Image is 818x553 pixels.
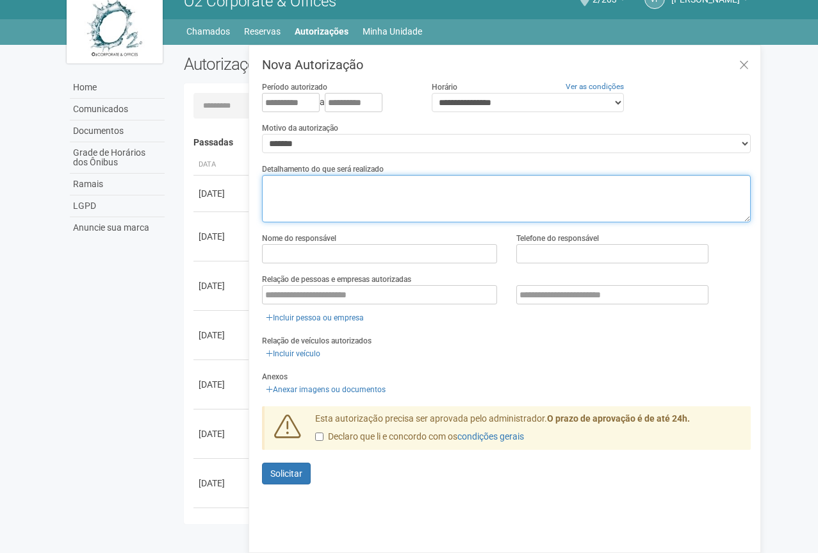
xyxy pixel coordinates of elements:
[262,335,372,347] label: Relação de veículos autorizados
[262,93,412,112] div: a
[262,347,324,361] a: Incluir veículo
[270,468,302,479] span: Solicitar
[70,120,165,142] a: Documentos
[186,22,230,40] a: Chamados
[262,233,336,244] label: Nome do responsável
[315,433,323,441] input: Declaro que li e concordo com oscondições gerais
[199,230,246,243] div: [DATE]
[70,142,165,174] a: Grade de Horários dos Ônibus
[199,187,246,200] div: [DATE]
[262,371,288,383] label: Anexos
[262,311,368,325] a: Incluir pessoa ou empresa
[432,81,457,93] label: Horário
[306,413,751,450] div: Esta autorização precisa ser aprovada pelo administrador.
[295,22,348,40] a: Autorizações
[184,54,458,74] h2: Autorizações
[199,378,246,391] div: [DATE]
[262,58,751,71] h3: Nova Autorização
[70,195,165,217] a: LGPD
[70,99,165,120] a: Comunicados
[244,22,281,40] a: Reservas
[193,138,742,147] h4: Passadas
[70,174,165,195] a: Ramais
[199,329,246,342] div: [DATE]
[199,279,246,292] div: [DATE]
[262,122,338,134] label: Motivo da autorização
[199,477,246,490] div: [DATE]
[516,233,599,244] label: Telefone do responsável
[262,463,311,484] button: Solicitar
[566,82,624,91] a: Ver as condições
[193,154,251,176] th: Data
[70,77,165,99] a: Home
[363,22,422,40] a: Minha Unidade
[262,274,411,285] label: Relação de pessoas e empresas autorizadas
[315,431,524,443] label: Declaro que li e concordo com os
[199,427,246,440] div: [DATE]
[262,81,327,93] label: Período autorizado
[70,217,165,238] a: Anuncie sua marca
[457,431,524,442] a: condições gerais
[547,413,690,424] strong: O prazo de aprovação é de até 24h.
[262,383,389,397] a: Anexar imagens ou documentos
[262,163,384,175] label: Detalhamento do que será realizado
